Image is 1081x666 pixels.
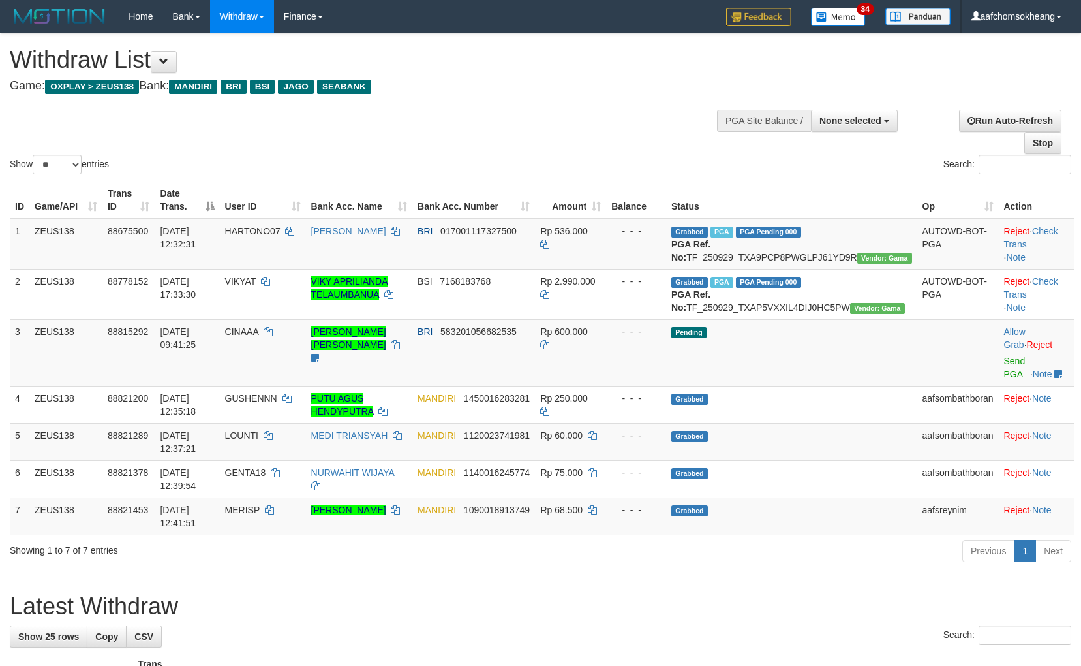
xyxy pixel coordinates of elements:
[10,219,29,270] td: 1
[671,431,708,442] span: Grabbed
[108,326,148,337] span: 88815292
[1004,468,1030,478] a: Reject
[1032,468,1052,478] a: Note
[1006,302,1026,313] a: Note
[220,182,306,219] th: User ID: activate to sort column ascending
[917,219,999,270] td: AUTOWD-BOT-PGA
[29,423,102,460] td: ZEUS138
[666,269,917,319] td: TF_250929_TXAP5VXXIL4DIJ0HC5PW
[10,182,29,219] th: ID
[108,226,148,236] span: 88675500
[611,325,661,338] div: - - -
[540,393,587,404] span: Rp 250.000
[311,393,374,417] a: PUTU AGUS HENDYPUTRA
[108,505,148,515] span: 88821453
[1033,369,1052,379] a: Note
[1004,430,1030,441] a: Reject
[850,303,905,314] span: Vendor URL: https://trx31.1velocity.biz
[671,505,708,516] span: Grabbed
[311,430,388,441] a: MEDI TRIANSYAH
[418,430,456,441] span: MANDIRI
[611,392,661,405] div: - - -
[134,631,153,642] span: CSV
[736,277,801,288] span: PGA Pending
[1032,505,1052,515] a: Note
[440,276,491,287] span: Copy 7168183768 to clipboard
[317,80,371,94] span: SEABANK
[33,155,82,174] select: Showentries
[169,80,217,94] span: MANDIRI
[1004,276,1030,287] a: Reject
[606,182,666,219] th: Balance
[540,276,595,287] span: Rp 2.990.000
[87,626,127,648] a: Copy
[10,423,29,460] td: 5
[885,8,951,25] img: panduan.png
[979,626,1071,645] input: Search:
[412,182,535,219] th: Bank Acc. Number: activate to sort column ascending
[1032,393,1052,404] a: Note
[10,460,29,498] td: 6
[1004,393,1030,404] a: Reject
[102,182,155,219] th: Trans ID: activate to sort column ascending
[999,460,1075,498] td: ·
[311,276,388,300] a: VIKY APRILIANDA TELAUMBANUA
[1004,276,1058,300] a: Check Trans
[126,626,162,648] a: CSV
[10,539,440,557] div: Showing 1 to 7 of 7 entries
[1004,356,1026,379] a: Send PGA
[1004,505,1030,515] a: Reject
[819,116,881,126] span: None selected
[108,393,148,404] span: 88821200
[540,468,583,478] span: Rp 75.000
[225,505,260,515] span: MERISP
[671,289,710,313] b: PGA Ref. No:
[418,326,433,337] span: BRI
[464,430,530,441] span: Copy 1120023741981 to clipboard
[666,182,917,219] th: Status
[917,460,999,498] td: aafsombathboran
[540,430,583,441] span: Rp 60.000
[160,276,196,300] span: [DATE] 17:33:30
[160,430,196,454] span: [DATE] 12:37:21
[1024,132,1061,154] a: Stop
[464,505,530,515] span: Copy 1090018913749 to clipboard
[155,182,219,219] th: Date Trans.: activate to sort column descending
[160,326,196,350] span: [DATE] 09:41:25
[535,182,606,219] th: Amount: activate to sort column ascending
[18,631,79,642] span: Show 25 rows
[225,430,258,441] span: LOUNTI
[311,226,386,236] a: [PERSON_NAME]
[959,110,1061,132] a: Run Auto-Refresh
[1004,226,1030,236] a: Reject
[29,269,102,319] td: ZEUS138
[717,110,811,132] div: PGA Site Balance /
[10,269,29,319] td: 2
[917,386,999,423] td: aafsombathboran
[440,226,517,236] span: Copy 017001117327500 to clipboard
[418,276,433,287] span: BSI
[917,182,999,219] th: Op: activate to sort column ascending
[311,326,386,350] a: [PERSON_NAME] [PERSON_NAME]
[611,275,661,288] div: - - -
[10,386,29,423] td: 4
[611,503,661,516] div: - - -
[1004,226,1058,249] a: Check Trans
[45,80,139,94] span: OXPLAY > ZEUS138
[225,226,281,236] span: HARTONO07
[418,468,456,478] span: MANDIRI
[10,80,708,93] h4: Game: Bank:
[962,540,1014,562] a: Previous
[10,47,708,73] h1: Withdraw List
[10,498,29,535] td: 7
[29,460,102,498] td: ZEUS138
[611,429,661,442] div: - - -
[671,239,710,262] b: PGA Ref. No:
[999,386,1075,423] td: ·
[95,631,118,642] span: Copy
[250,80,275,94] span: BSI
[917,269,999,319] td: AUTOWD-BOT-PGA
[10,7,109,26] img: MOTION_logo.png
[1006,252,1026,262] a: Note
[999,498,1075,535] td: ·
